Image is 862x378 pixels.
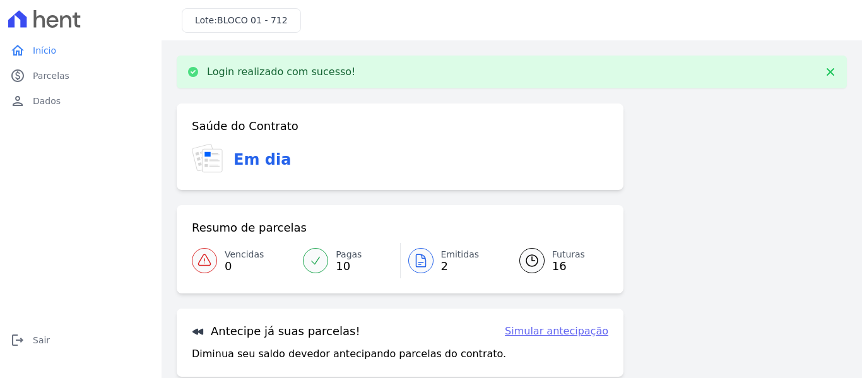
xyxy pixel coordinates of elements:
h3: Saúde do Contrato [192,119,298,134]
a: Vencidas 0 [192,243,295,278]
span: Início [33,44,56,57]
span: BLOCO 01 - 712 [217,15,288,25]
span: Parcelas [33,69,69,82]
span: 16 [552,261,585,271]
span: Dados [33,95,61,107]
h3: Antecipe já suas parcelas! [192,324,360,339]
a: Simular antecipação [505,324,608,339]
a: personDados [5,88,156,114]
span: 10 [336,261,362,271]
span: 0 [225,261,264,271]
span: 2 [441,261,480,271]
i: paid [10,68,25,83]
span: Sair [33,334,50,346]
span: Emitidas [441,248,480,261]
a: Emitidas 2 [401,243,504,278]
p: Diminua seu saldo devedor antecipando parcelas do contrato. [192,346,506,362]
a: Futuras 16 [504,243,608,278]
span: Futuras [552,248,585,261]
i: logout [10,333,25,348]
span: Pagas [336,248,362,261]
i: home [10,43,25,58]
span: Vencidas [225,248,264,261]
h3: Resumo de parcelas [192,220,307,235]
h3: Em dia [233,148,291,171]
a: paidParcelas [5,63,156,88]
i: person [10,93,25,109]
h3: Lote: [195,14,288,27]
a: logoutSair [5,328,156,353]
p: Login realizado com sucesso! [207,66,356,78]
a: Pagas 10 [295,243,399,278]
a: homeInício [5,38,156,63]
